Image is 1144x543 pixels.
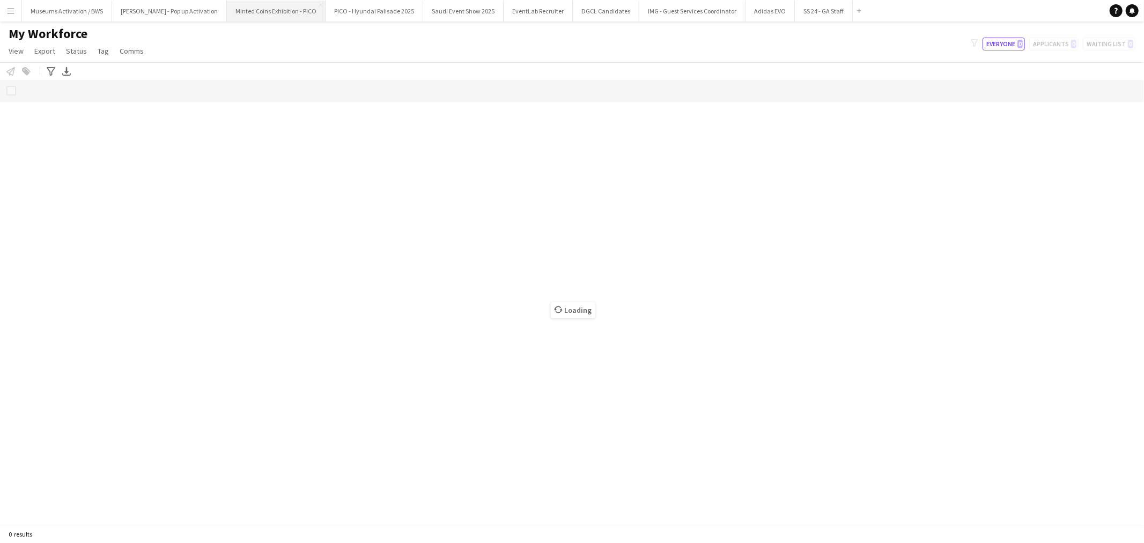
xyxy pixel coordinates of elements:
[746,1,795,21] button: Adidas EVO
[1017,40,1023,48] span: 0
[423,1,504,21] button: Saudi Event Show 2025
[98,46,109,56] span: Tag
[112,1,227,21] button: [PERSON_NAME] - Pop up Activation
[9,46,24,56] span: View
[60,65,73,78] app-action-btn: Export XLSX
[66,46,87,56] span: Status
[326,1,423,21] button: PICO - Hyundai Palisade 2025
[795,1,853,21] button: SS 24 - GA Staff
[22,1,112,21] button: Museums Activation / BWS
[62,44,91,58] a: Status
[115,44,148,58] a: Comms
[227,1,326,21] button: Minted Coins Exhibition - PICO
[30,44,60,58] a: Export
[9,26,87,42] span: My Workforce
[93,44,113,58] a: Tag
[639,1,746,21] button: IMG - Guest Services Coordinator
[120,46,144,56] span: Comms
[4,44,28,58] a: View
[504,1,573,21] button: EventLab Recruiter
[34,46,55,56] span: Export
[551,302,595,318] span: Loading
[45,65,57,78] app-action-btn: Advanced filters
[983,38,1025,50] button: Everyone0
[573,1,639,21] button: DGCL Candidates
